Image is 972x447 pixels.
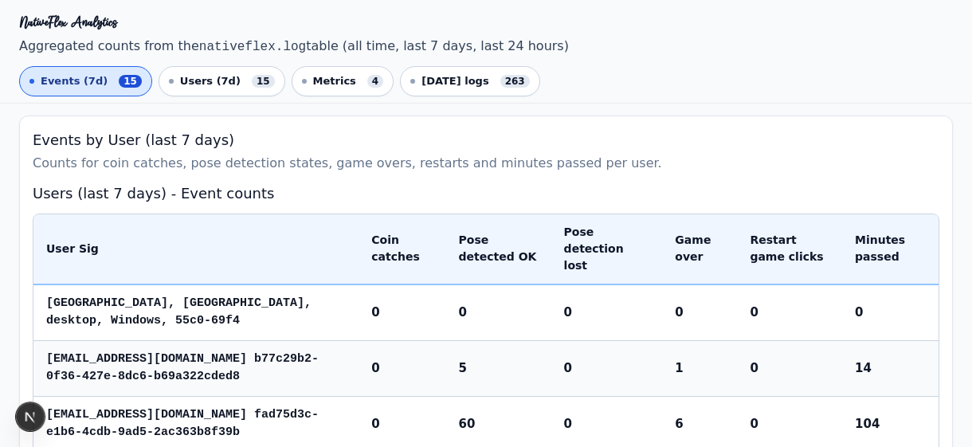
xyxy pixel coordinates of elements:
[33,182,939,204] h2: Users (last 7 days) - Event counts
[367,75,383,88] span: 4
[842,340,939,396] td: 14
[19,66,152,96] a: Events (7d)15
[359,340,445,396] td: 0
[737,214,842,284] th: Restart game clicks
[33,214,359,284] th: User Sig
[159,66,285,96] a: Users (7d)15
[359,284,445,341] td: 0
[662,214,737,284] th: Game over
[662,284,737,341] td: 0
[19,37,953,57] p: Aggregated counts from the table (all time, last 7 days, last 24 hours)
[33,154,939,173] p: Counts for coin catches, pose detection states, game overs, restarts and minutes passed per user.
[662,340,737,396] td: 1
[252,75,275,88] span: 15
[446,284,551,341] td: 0
[199,40,306,54] code: nativeflex.log
[292,66,394,96] a: Metrics4
[119,75,142,88] span: 15
[842,214,939,284] th: Minutes passed
[551,214,663,284] th: Pose detection lost
[33,284,359,341] td: [GEOGRAPHIC_DATA], [GEOGRAPHIC_DATA], desktop, Windows, 55c0-69f4
[446,214,551,284] th: Pose detected OK
[400,66,540,96] a: [DATE] logs263
[551,284,663,341] td: 0
[737,340,842,396] td: 0
[33,340,359,396] td: [EMAIL_ADDRESS][DOMAIN_NAME] b77c29b2-0f36-427e-8dc6-b69a322cded8
[359,214,445,284] th: Coin catches
[737,284,842,341] td: 0
[19,13,953,32] h1: NativeFlex Analytics
[19,66,953,96] nav: Mini navigation
[842,284,939,341] td: 0
[33,129,939,151] h2: Events by User (last 7 days)
[551,340,663,396] td: 0
[446,340,551,396] td: 5
[500,75,530,88] span: 263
